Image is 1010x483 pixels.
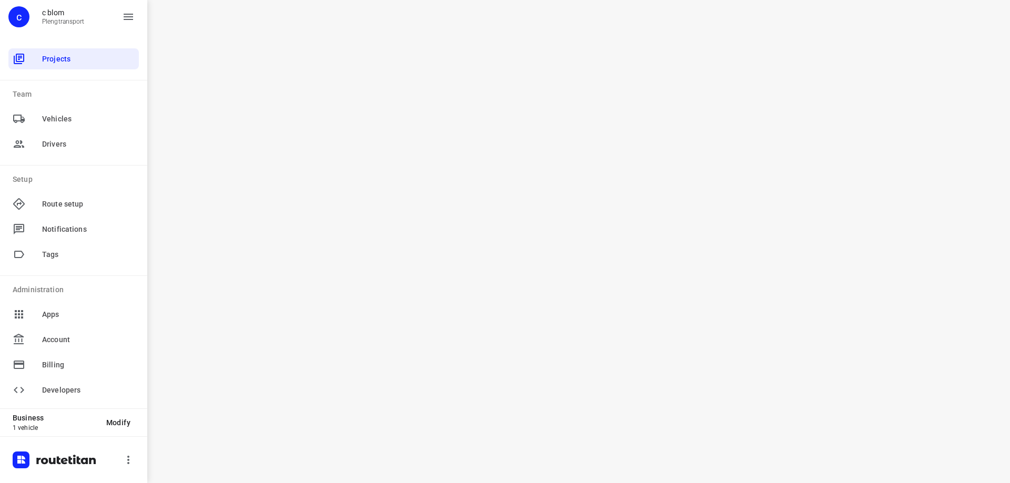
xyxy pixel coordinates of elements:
div: Drivers [8,133,139,155]
span: Drivers [42,139,135,150]
div: Tags [8,244,139,265]
span: Route setup [42,199,135,210]
span: Modify [106,418,130,427]
span: Billing [42,359,135,371]
button: Modify [98,413,139,432]
div: c [8,6,29,27]
p: Plengtransport [42,18,85,25]
p: Team [13,89,139,100]
p: Administration [13,284,139,295]
span: Developers [42,385,135,396]
p: 1 vehicle [13,424,98,431]
span: Notifications [42,224,135,235]
div: Developers [8,379,139,400]
span: Projects [42,54,135,65]
p: Setup [13,174,139,185]
div: Vehicles [8,108,139,129]
p: Business [13,414,98,422]
span: Apps [42,309,135,320]
span: Vehicles [42,114,135,125]
div: Billing [8,354,139,375]
div: Projects [8,48,139,69]
span: Account [42,334,135,345]
div: Account [8,329,139,350]
div: Route setup [8,193,139,214]
div: Notifications [8,219,139,240]
p: c blom [42,8,85,17]
span: Tags [42,249,135,260]
div: Apps [8,304,139,325]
